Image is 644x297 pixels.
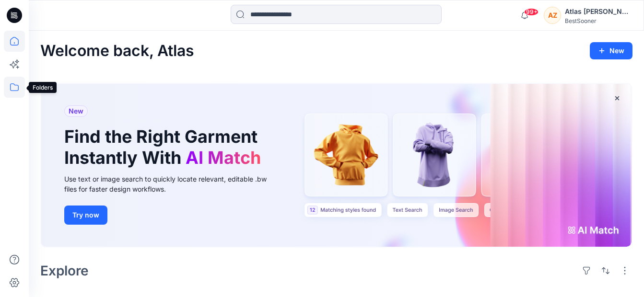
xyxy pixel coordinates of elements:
[69,105,83,117] span: New
[64,126,266,168] h1: Find the Right Garment Instantly With
[186,147,261,168] span: AI Match
[590,42,632,59] button: New
[565,6,632,17] div: Atlas [PERSON_NAME]
[64,206,107,225] button: Try now
[40,42,194,60] h2: Welcome back, Atlas
[544,7,561,24] div: AZ
[524,8,539,16] span: 99+
[40,263,89,278] h2: Explore
[565,17,632,24] div: BestSooner
[64,174,280,194] div: Use text or image search to quickly locate relevant, editable .bw files for faster design workflows.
